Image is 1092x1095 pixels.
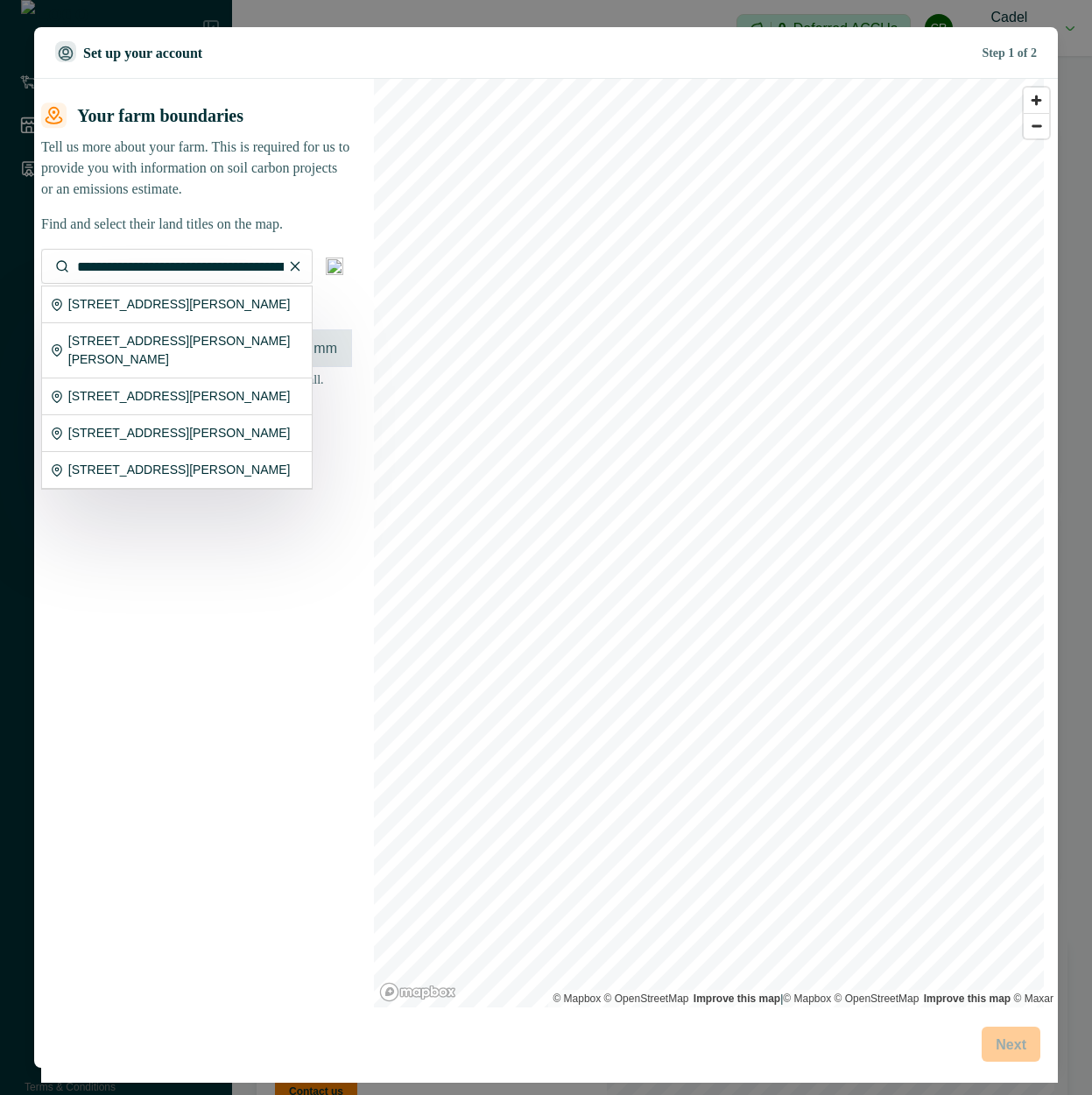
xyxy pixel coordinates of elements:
[299,329,352,367] div: mm
[1024,88,1049,113] button: Zoom in
[1024,114,1049,138] span: Zoom out
[68,387,291,406] p: [STREET_ADDRESS][PERSON_NAME]
[67,105,352,126] h2: Your farm boundaries
[68,295,291,314] p: [STREET_ADDRESS][PERSON_NAME]
[982,44,1037,62] p: Step 1 of 2
[604,993,689,1005] a: OpenStreetMap
[83,43,202,64] p: Set up your account
[982,1027,1040,1062] button: Next
[41,137,352,200] p: Tell us more about your farm. This is required for us to provide you with information on soil car...
[835,993,919,1005] a: OpenStreetMap
[379,982,456,1002] a: Mapbox logo
[553,990,1053,1007] div: |
[41,214,352,235] p: Find and select their land titles on the map.
[783,993,831,1005] a: Mapbox
[924,993,1011,1005] a: Improve this map
[1013,993,1053,1005] a: Maxar
[694,993,780,1005] a: Map feedback
[374,79,1044,1007] canvas: Map
[68,424,291,442] p: [STREET_ADDRESS][PERSON_NAME]
[68,461,291,479] p: [STREET_ADDRESS][PERSON_NAME]
[326,258,343,275] img: gps.png
[1024,113,1049,138] button: Zoom out
[553,993,601,1005] a: Mapbox
[68,332,303,369] p: [STREET_ADDRESS][PERSON_NAME][PERSON_NAME]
